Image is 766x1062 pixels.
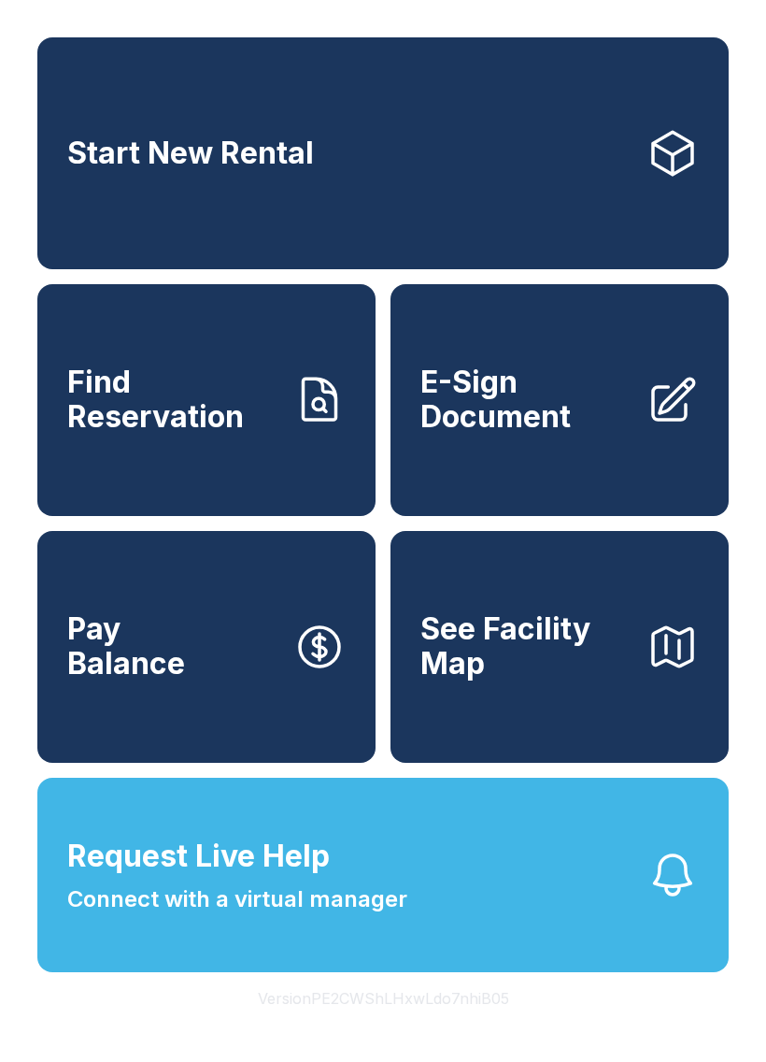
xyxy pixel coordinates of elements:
button: Request Live HelpConnect with a virtual manager [37,778,729,972]
button: See Facility Map [390,531,729,763]
span: See Facility Map [420,612,631,681]
a: Find Reservation [37,284,376,516]
span: Start New Rental [67,136,314,171]
span: Connect with a virtual manager [67,883,407,916]
span: Pay Balance [67,612,185,681]
span: Request Live Help [67,834,330,879]
button: VersionPE2CWShLHxwLdo7nhiB05 [243,972,524,1025]
a: PayBalance [37,531,376,763]
span: E-Sign Document [420,366,631,434]
a: Start New Rental [37,37,729,269]
a: E-Sign Document [390,284,729,516]
span: Find Reservation [67,366,278,434]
